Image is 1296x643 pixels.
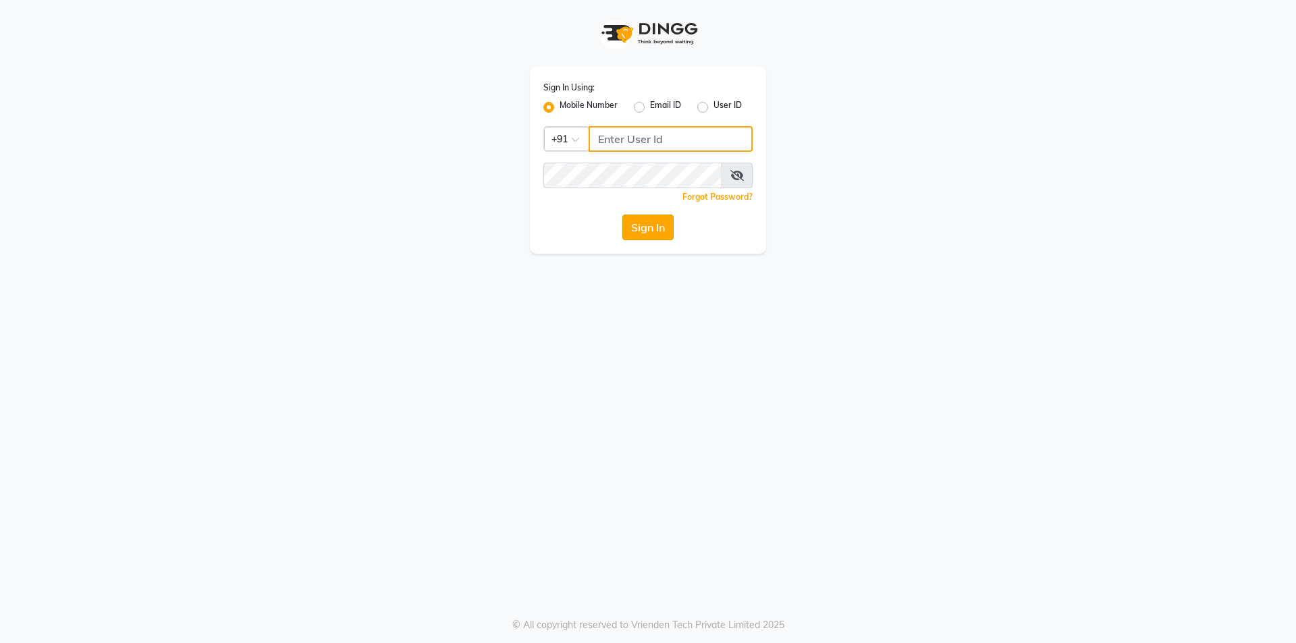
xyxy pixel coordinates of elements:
label: Email ID [650,99,681,115]
img: logo1.svg [594,13,702,53]
input: Username [543,163,722,188]
label: User ID [713,99,742,115]
input: Username [589,126,753,152]
label: Mobile Number [560,99,618,115]
label: Sign In Using: [543,82,595,94]
a: Forgot Password? [682,192,753,202]
button: Sign In [622,215,674,240]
